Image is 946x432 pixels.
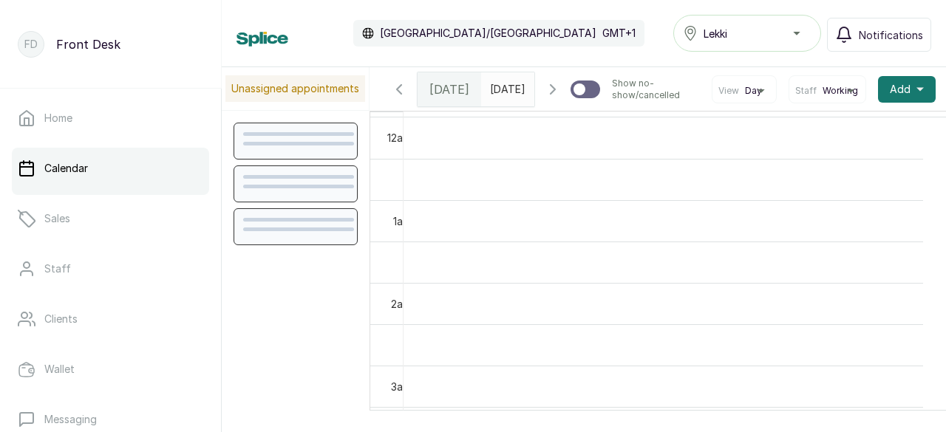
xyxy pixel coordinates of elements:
[44,111,72,126] p: Home
[827,18,931,52] button: Notifications
[745,85,762,97] span: Day
[704,26,727,41] span: Lekki
[390,213,414,229] div: 1am
[12,148,209,189] a: Calendar
[418,72,481,106] div: [DATE]
[823,85,858,97] span: Working
[795,85,817,97] span: Staff
[388,296,414,312] div: 2am
[795,85,860,97] button: StaffWorking
[673,15,821,52] button: Lekki
[12,349,209,390] a: Wallet
[388,379,414,394] div: 3am
[429,80,469,98] span: [DATE]
[384,130,414,145] div: 12am
[612,78,700,101] p: Show no-show/cancelled
[12,298,209,340] a: Clients
[12,198,209,239] a: Sales
[44,211,70,226] p: Sales
[225,75,365,102] p: Unassigned appointments
[878,76,936,103] button: Add
[602,26,636,41] p: GMT+1
[380,26,596,41] p: [GEOGRAPHIC_DATA]/[GEOGRAPHIC_DATA]
[44,161,88,176] p: Calendar
[44,312,78,326] p: Clients
[44,362,75,377] p: Wallet
[12,97,209,139] a: Home
[718,85,739,97] span: View
[718,85,770,97] button: ViewDay
[890,82,911,97] span: Add
[44,412,97,427] p: Messaging
[12,248,209,289] a: Staff
[24,37,38,52] p: FD
[56,35,120,53] p: Front Desk
[859,27,923,43] span: Notifications
[44,261,71,276] p: Staff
